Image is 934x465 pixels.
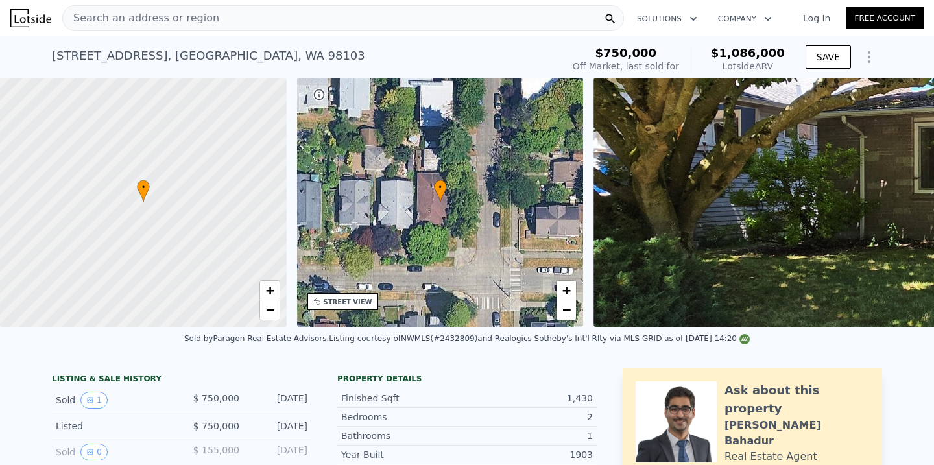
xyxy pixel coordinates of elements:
div: Finished Sqft [341,392,467,405]
span: $1,086,000 [711,46,785,60]
div: Ask about this property [724,381,869,418]
div: Listing courtesy of NWMLS (#2432809) and Realogics Sotheby's Int'l Rlty via MLS GRID as of [DATE]... [329,334,750,343]
img: Lotside [10,9,51,27]
a: Zoom out [260,300,280,320]
span: $ 750,000 [193,421,239,431]
div: LISTING & SALE HISTORY [52,374,311,387]
div: [DATE] [250,444,307,460]
button: View historical data [80,392,108,409]
div: [DATE] [250,420,307,433]
div: Lotside ARV [711,60,785,73]
div: 1 [467,429,593,442]
div: • [137,180,150,202]
a: Zoom out [557,300,576,320]
div: 1,430 [467,392,593,405]
span: Search an address or region [63,10,219,26]
span: − [265,302,274,318]
a: Zoom in [557,281,576,300]
span: + [265,282,274,298]
span: $750,000 [595,46,657,60]
img: NWMLS Logo [739,334,750,344]
a: Zoom in [260,281,280,300]
span: − [562,302,571,318]
button: SAVE [806,45,851,69]
div: 2 [467,411,593,423]
div: STREET VIEW [324,297,372,307]
div: [DATE] [250,392,307,409]
a: Free Account [846,7,924,29]
div: Property details [337,374,597,384]
button: Solutions [627,7,708,30]
a: Log In [787,12,846,25]
div: [PERSON_NAME] Bahadur [724,418,869,449]
div: Bathrooms [341,429,467,442]
span: • [434,182,447,193]
span: $ 155,000 [193,445,239,455]
button: View historical data [80,444,108,460]
button: Company [708,7,782,30]
div: Sold [56,392,171,409]
div: Sold by Paragon Real Estate Advisors . [184,334,329,343]
div: Sold [56,444,171,460]
span: • [137,182,150,193]
div: [STREET_ADDRESS] , [GEOGRAPHIC_DATA] , WA 98103 [52,47,365,65]
span: $ 750,000 [193,393,239,403]
div: • [434,180,447,202]
div: Bedrooms [341,411,467,423]
span: + [562,282,571,298]
div: Real Estate Agent [724,449,817,464]
div: Year Built [341,448,467,461]
div: Off Market, last sold for [573,60,679,73]
div: Listed [56,420,171,433]
div: 1903 [467,448,593,461]
button: Show Options [856,44,882,70]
